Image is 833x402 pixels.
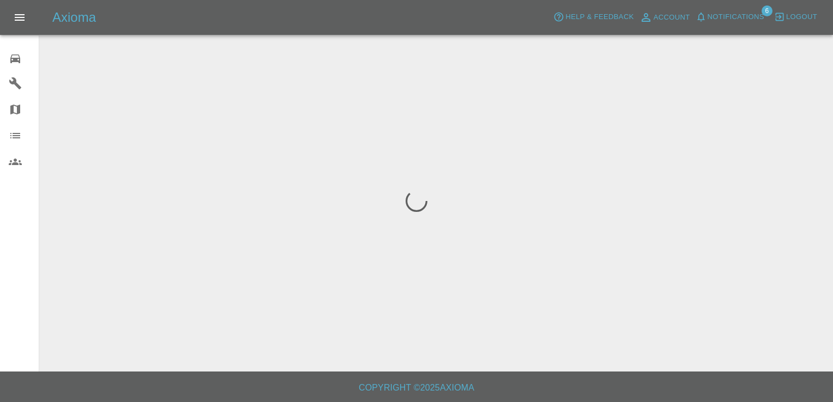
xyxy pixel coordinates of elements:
button: Help & Feedback [551,9,636,26]
a: Account [637,9,693,26]
span: Notifications [708,11,764,23]
button: Logout [771,9,820,26]
span: 6 [762,5,772,16]
span: Account [654,11,690,24]
h6: Copyright © 2025 Axioma [9,380,824,395]
span: Logout [786,11,817,23]
button: Notifications [693,9,767,26]
h5: Axioma [52,9,96,26]
span: Help & Feedback [565,11,633,23]
button: Open drawer [7,4,33,31]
